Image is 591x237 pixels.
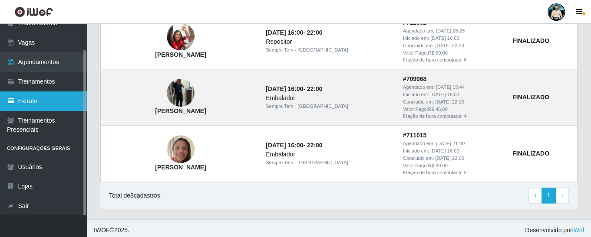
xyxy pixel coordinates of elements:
[109,191,162,200] p: Total de 8 cadastros.
[528,188,569,203] nav: pagination
[430,36,459,41] time: [DATE] 16:00
[403,49,502,57] div: Valor Pago: R$ 69,00
[403,113,502,120] div: Fração de hora computada: 4
[403,169,502,176] div: Fração de hora computada: 6
[167,68,195,117] img: Nicoly Nunes dos Santos
[155,164,206,171] strong: [PERSON_NAME]
[266,142,303,149] time: [DATE] 16:00
[167,23,195,50] img: Cintia dos Santos Carvalho
[403,98,502,106] div: Concluido em:
[266,37,393,46] div: Repositor
[307,142,323,149] time: 22:00
[430,92,459,97] time: [DATE] 18:00
[436,28,465,33] time: [DATE] 23:23
[512,94,549,101] strong: FINALIZADO
[435,156,464,161] time: [DATE] 22:00
[436,141,465,146] time: [DATE] 21:40
[14,6,53,17] img: CoreUI Logo
[435,99,464,104] time: [DATE] 22:00
[403,84,502,91] div: Agendado em:
[266,85,322,92] strong: -
[525,226,584,235] span: Desenvolvido por
[403,42,502,49] div: Concluido em:
[266,29,322,36] strong: -
[266,142,322,149] strong: -
[266,103,393,110] div: Sempre Tem - [GEOGRAPHIC_DATA]
[555,188,569,203] a: Next
[541,188,556,203] a: 1
[266,85,303,92] time: [DATE] 16:00
[94,227,110,234] span: IWOF
[403,147,502,155] div: Iniciado em:
[266,150,393,159] div: Embalador
[266,46,393,54] div: Sempre Tem - [GEOGRAPHIC_DATA]
[307,85,323,92] time: 22:00
[266,29,303,36] time: [DATE] 16:00
[403,155,502,162] div: Concluido em:
[403,162,502,169] div: Valor Pago: R$ 69,00
[403,91,502,98] div: Iniciado em:
[307,29,323,36] time: 22:00
[155,107,206,114] strong: [PERSON_NAME]
[155,51,206,58] strong: [PERSON_NAME]
[403,35,502,42] div: Iniciado em:
[403,75,427,82] strong: # 709968
[403,56,502,64] div: Fração de hora computada: 6
[436,84,465,90] time: [DATE] 15:44
[403,27,502,35] div: Agendado em:
[528,188,542,203] a: Previous
[561,192,563,198] span: ›
[94,226,129,235] span: © 2025 .
[430,148,459,153] time: [DATE] 16:00
[435,43,464,48] time: [DATE] 22:00
[534,192,536,198] span: ‹
[266,94,393,103] div: Embalador
[512,150,549,157] strong: FINALIZADO
[167,131,195,168] img: Ana Célia Gama Rodrigues Silva
[266,159,393,166] div: Sempre Tem - [GEOGRAPHIC_DATA]
[572,227,584,234] a: iWof
[403,106,502,113] div: Valor Pago: R$ 46,00
[403,140,502,147] div: Agendado em:
[512,37,549,44] strong: FINALIZADO
[403,132,427,139] strong: # 711015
